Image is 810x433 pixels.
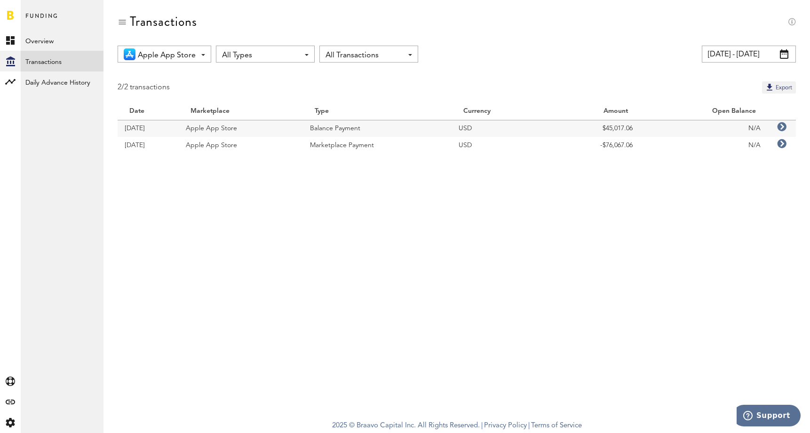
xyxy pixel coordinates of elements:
span: 2025 © Braavo Capital Inc. All Rights Reserved. [332,419,480,433]
img: Export [765,82,774,92]
th: Open Balance [640,103,768,120]
a: Terms of Service [531,422,582,429]
td: USD [452,120,548,137]
td: [DATE] [118,137,179,154]
iframe: Opens a widget where you can find more information [737,405,801,428]
button: Export [762,81,796,94]
td: N/A [640,137,768,154]
a: Overview [21,30,103,51]
th: Type [303,103,452,120]
a: Privacy Policy [484,422,527,429]
td: Marketplace Payment [303,137,452,154]
th: Currency [452,103,548,120]
div: 2/2 transactions [118,81,170,94]
a: Transactions [21,51,103,71]
td: N/A [640,120,768,137]
td: $45,017.06 [548,120,640,137]
td: Balance Payment [303,120,452,137]
span: All Types [222,47,299,63]
span: Apple App Store [138,47,196,63]
td: -$76,067.06 [548,137,640,154]
a: Daily Advance History [21,71,103,92]
div: Transactions [130,14,197,29]
td: USD [452,137,548,154]
th: Date [118,103,179,120]
td: [DATE] [118,120,179,137]
img: 21.png [124,48,135,60]
td: Apple App Store [179,120,303,137]
span: Funding [25,10,58,30]
th: Marketplace [179,103,303,120]
td: Apple App Store [179,137,303,154]
span: All Transactions [326,47,403,63]
th: Amount [548,103,640,120]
